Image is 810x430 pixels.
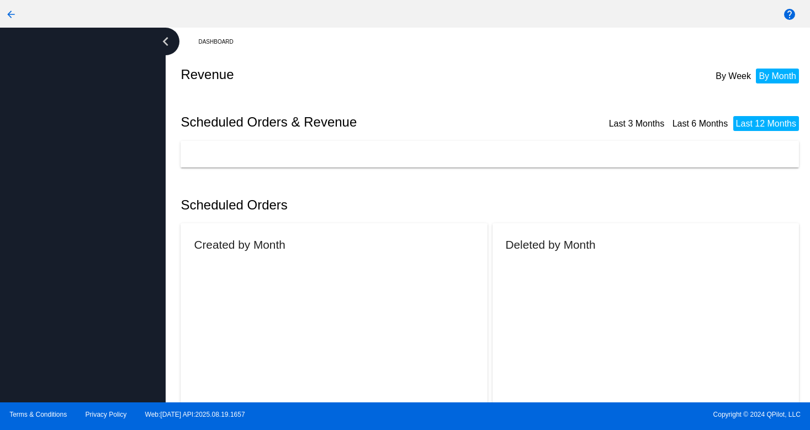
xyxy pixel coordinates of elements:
[713,69,754,83] li: By Week
[145,411,245,418] a: Web:[DATE] API:2025.08.19.1657
[9,411,67,418] a: Terms & Conditions
[609,119,665,128] a: Last 3 Months
[736,119,796,128] a: Last 12 Months
[157,33,174,50] i: chevron_left
[4,8,18,21] mat-icon: arrow_back
[181,197,492,213] h2: Scheduled Orders
[673,119,728,128] a: Last 6 Months
[415,411,801,418] span: Copyright © 2024 QPilot, LLC
[783,8,796,21] mat-icon: help
[194,238,285,251] h2: Created by Month
[181,114,492,130] h2: Scheduled Orders & Revenue
[506,238,596,251] h2: Deleted by Month
[181,67,492,82] h2: Revenue
[86,411,127,418] a: Privacy Policy
[756,69,799,83] li: By Month
[198,33,243,50] a: Dashboard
